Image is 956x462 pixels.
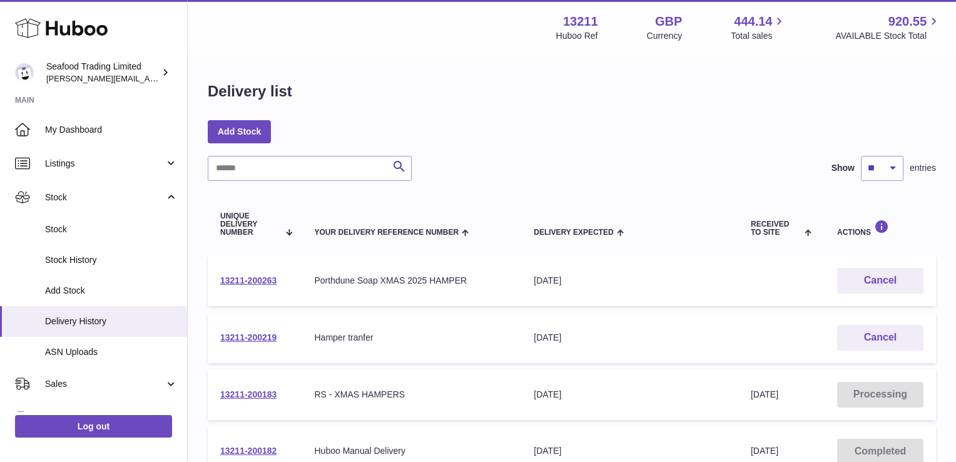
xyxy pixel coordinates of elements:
span: Stock [45,192,165,203]
h1: Delivery list [208,81,292,101]
div: Seafood Trading Limited [46,61,159,85]
div: Hamper tranfer [315,332,509,344]
span: [DATE] [751,446,778,456]
label: Show [831,162,855,174]
span: [DATE] [751,389,778,399]
div: Actions [837,220,923,237]
span: Sales [45,378,165,390]
a: 13211-200182 [220,446,277,456]
span: Listings [45,158,165,170]
img: nathaniellynch@rickstein.com [15,63,34,82]
button: Cancel [837,268,923,294]
div: RS - XMAS HAMPERS [315,389,509,401]
span: Delivery History [45,316,178,327]
div: Porthdune Soap XMAS 2025 HAMPER [315,275,509,287]
span: ASN Uploads [45,346,178,358]
div: Huboo Manual Delivery [315,445,509,457]
a: 920.55 AVAILABLE Stock Total [835,13,941,42]
span: 920.55 [888,13,927,30]
span: 444.14 [734,13,772,30]
span: AVAILABLE Stock Total [835,30,941,42]
button: Cancel [837,325,923,351]
span: Your Delivery Reference Number [315,228,459,237]
span: Stock [45,223,178,235]
div: Currency [647,30,683,42]
span: Stock History [45,254,178,266]
span: My Dashboard [45,124,178,136]
div: [DATE] [534,389,726,401]
span: [PERSON_NAME][EMAIL_ADDRESS][DOMAIN_NAME] [46,73,251,83]
strong: GBP [655,13,682,30]
a: 13211-200219 [220,332,277,342]
span: Delivery Expected [534,228,613,237]
div: [DATE] [534,445,726,457]
div: [DATE] [534,275,726,287]
span: Total sales [731,30,786,42]
a: Log out [15,415,172,438]
strong: 13211 [563,13,598,30]
a: Add Stock [208,120,271,143]
span: Unique Delivery Number [220,212,278,237]
div: [DATE] [534,332,726,344]
a: 444.14 Total sales [731,13,786,42]
span: Received to Site [751,220,801,237]
span: Add Stock [45,285,178,297]
a: 13211-200263 [220,275,277,285]
a: 13211-200183 [220,389,277,399]
span: entries [910,162,936,174]
div: Huboo Ref [556,30,598,42]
